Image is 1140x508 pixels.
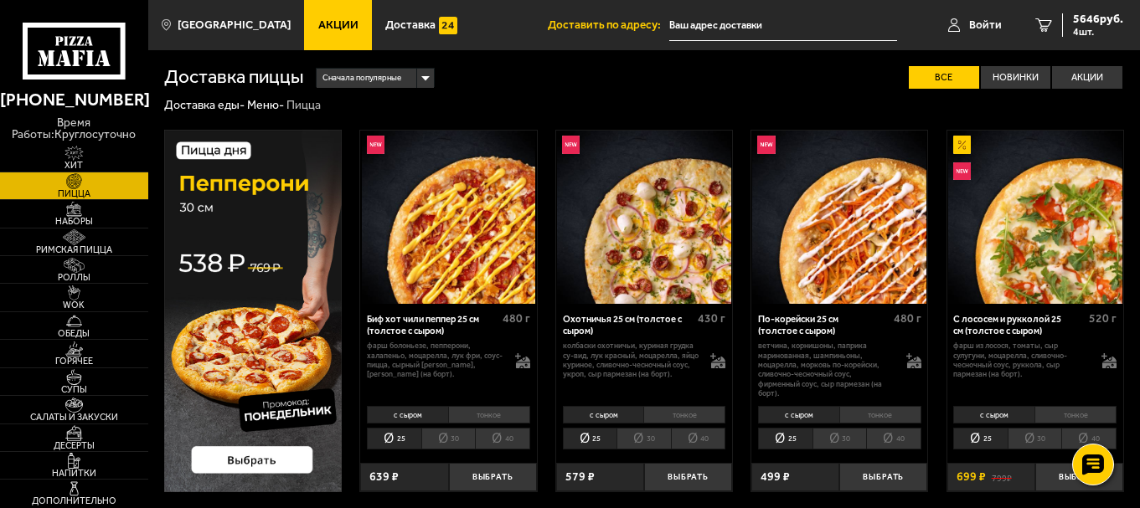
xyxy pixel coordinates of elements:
span: Сначала популярные [322,67,401,90]
label: Новинки [981,66,1051,89]
input: Ваш адрес доставки [669,10,897,41]
button: Выбрать [449,463,537,492]
li: 30 [421,428,476,449]
button: Выбрать [839,463,927,492]
li: 40 [671,428,726,449]
s: 799 ₽ [992,471,1012,483]
span: 579 ₽ [565,471,595,483]
p: колбаски охотничьи, куриная грудка су-вид, лук красный, моцарелла, яйцо куриное, сливочно-чесночн... [563,341,699,378]
img: Новинка [367,136,384,153]
li: с сыром [563,406,644,423]
li: 30 [1008,428,1062,449]
h1: Доставка пиццы [164,68,304,87]
a: АкционныйНовинкаС лососем и рукколой 25 см (толстое с сыром) [947,131,1123,305]
a: НовинкаБиф хот чили пеппер 25 см (толстое с сыром) [360,131,536,305]
span: 430 г [698,311,725,326]
div: Пицца [286,98,321,113]
li: с сыром [953,406,1034,423]
img: Новинка [953,162,971,180]
span: 4 шт. [1073,27,1123,37]
div: Охотничья 25 см (толстое с сыром) [563,314,694,336]
img: Новинка [562,136,580,153]
li: 40 [1061,428,1117,449]
li: тонкое [839,406,921,423]
a: НовинкаОхотничья 25 см (толстое с сыром) [556,131,732,305]
span: [GEOGRAPHIC_DATA] [178,19,291,31]
a: Доставка еды- [164,98,245,112]
a: Меню- [247,98,284,112]
li: тонкое [448,406,530,423]
label: Все [909,66,979,89]
img: С лососем и рукколой 25 см (толстое с сыром) [948,131,1122,305]
img: Новинка [757,136,775,153]
li: 30 [616,428,671,449]
img: По-корейски 25 см (толстое с сыром) [752,131,926,305]
span: Акции [318,19,359,31]
span: 520 г [1089,311,1117,326]
li: 25 [367,428,421,449]
span: 699 ₽ [957,471,986,483]
span: 5646 руб. [1073,13,1123,25]
li: тонкое [643,406,725,423]
button: Выбрать [644,463,732,492]
span: 499 ₽ [761,471,790,483]
p: фарш из лосося, томаты, сыр сулугуни, моцарелла, сливочно-чесночный соус, руккола, сыр пармезан (... [953,341,1089,378]
li: 25 [953,428,1008,449]
span: 639 ₽ [369,471,399,483]
span: Доставить по адресу: [548,19,669,31]
div: По-корейски 25 см (толстое с сыром) [758,314,890,336]
li: 25 [758,428,812,449]
img: Охотничья 25 см (толстое с сыром) [557,131,731,305]
div: Биф хот чили пеппер 25 см (толстое с сыром) [367,314,498,336]
p: фарш болоньезе, пепперони, халапеньо, моцарелла, лук фри, соус-пицца, сырный [PERSON_NAME], [PERS... [367,341,503,378]
span: Войти [969,19,1002,31]
img: Акционный [953,136,971,153]
p: ветчина, корнишоны, паприка маринованная, шампиньоны, моцарелла, морковь по-корейски, сливочно-че... [758,341,894,398]
li: 40 [866,428,921,449]
a: НовинкаПо-корейски 25 см (толстое с сыром) [751,131,927,305]
span: 480 г [894,311,921,326]
li: с сыром [758,406,839,423]
li: 30 [812,428,867,449]
li: тонкое [1034,406,1117,423]
li: с сыром [367,406,448,423]
span: Доставка [385,19,436,31]
li: 25 [563,428,617,449]
span: 480 г [503,311,530,326]
img: 15daf4d41897b9f0e9f617042186c801.svg [439,17,457,34]
div: С лососем и рукколой 25 см (толстое с сыром) [953,314,1085,336]
img: Биф хот чили пеппер 25 см (толстое с сыром) [362,131,536,305]
button: Выбрать [1035,463,1123,492]
li: 40 [475,428,530,449]
label: Акции [1052,66,1122,89]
